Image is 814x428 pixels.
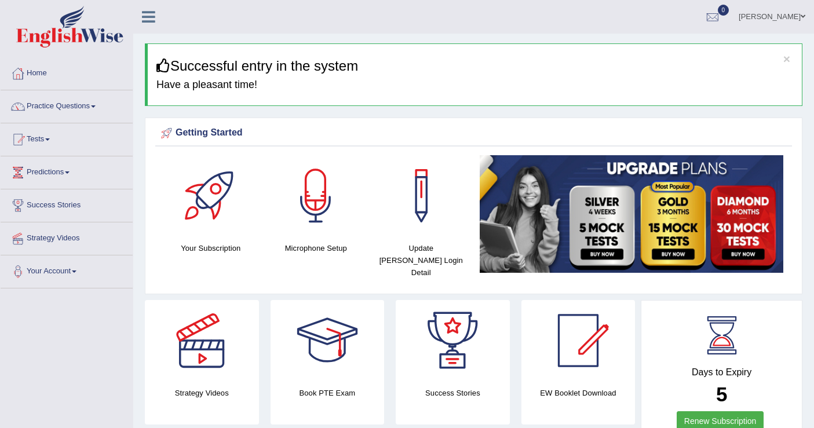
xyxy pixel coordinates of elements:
h4: Microphone Setup [269,242,363,254]
b: 5 [716,383,727,405]
h4: Your Subscription [164,242,258,254]
a: Predictions [1,156,133,185]
img: small5.jpg [480,155,784,273]
h3: Successful entry in the system [156,58,793,74]
h4: EW Booklet Download [521,387,636,399]
h4: Update [PERSON_NAME] Login Detail [374,242,468,279]
h4: Book PTE Exam [271,387,385,399]
a: Strategy Videos [1,222,133,251]
a: Tests [1,123,133,152]
h4: Strategy Videos [145,387,259,399]
div: Getting Started [158,125,789,142]
span: 0 [718,5,729,16]
a: Your Account [1,255,133,284]
a: Practice Questions [1,90,133,119]
h4: Days to Expiry [654,367,789,378]
a: Home [1,57,133,86]
a: Success Stories [1,189,133,218]
h4: Success Stories [396,387,510,399]
h4: Have a pleasant time! [156,79,793,91]
button: × [783,53,790,65]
